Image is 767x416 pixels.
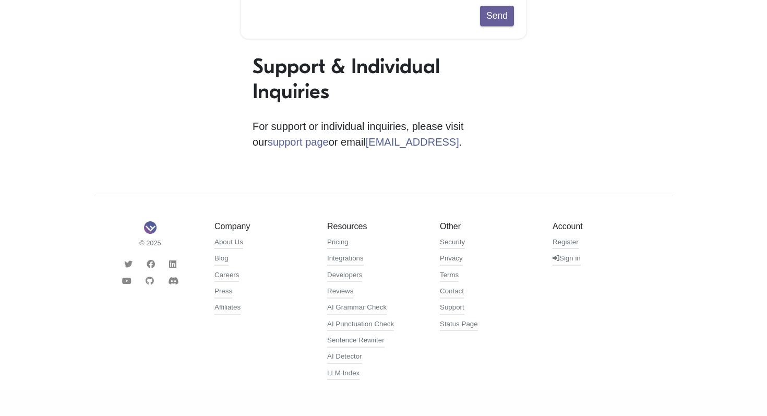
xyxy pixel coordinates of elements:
[253,118,514,150] p: For support or individual inquiries, please visit our or email .
[168,277,178,285] i: Discord
[440,286,464,299] a: Contact
[214,237,243,249] a: About Us
[327,368,359,381] a: LLM Index
[327,319,394,331] a: AI Punctuation Check
[480,6,514,26] button: Send
[327,286,353,299] a: Reviews
[327,351,362,364] a: AI Detector
[327,237,349,249] a: Pricing
[440,221,537,231] h5: Other
[169,260,176,268] i: LinkedIn
[214,221,311,231] h5: Company
[440,253,463,266] a: Privacy
[268,136,329,148] a: support page
[553,237,579,249] a: Register
[253,54,514,104] h1: Support & Individual Inquiries
[366,136,459,148] a: [EMAIL_ADDRESS]
[440,319,478,331] a: Status Page
[214,302,241,315] a: Affiliates
[553,221,650,231] h5: Account
[327,302,387,315] a: AI Grammar Check
[124,260,133,268] i: Twitter
[327,335,385,348] a: Sentence Rewriter
[122,277,131,285] i: Youtube
[102,238,199,248] small: © 2025
[327,221,424,231] h5: Resources
[440,237,465,249] a: Security
[214,270,239,282] a: Careers
[553,253,581,266] a: Sign in
[144,221,157,234] img: Sapling Logo
[440,270,459,282] a: Terms
[327,270,362,282] a: Developers
[214,286,232,299] a: Press
[214,253,229,266] a: Blog
[327,253,364,266] a: Integrations
[440,302,464,315] a: Support
[147,260,155,268] i: Facebook
[146,277,154,285] i: Github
